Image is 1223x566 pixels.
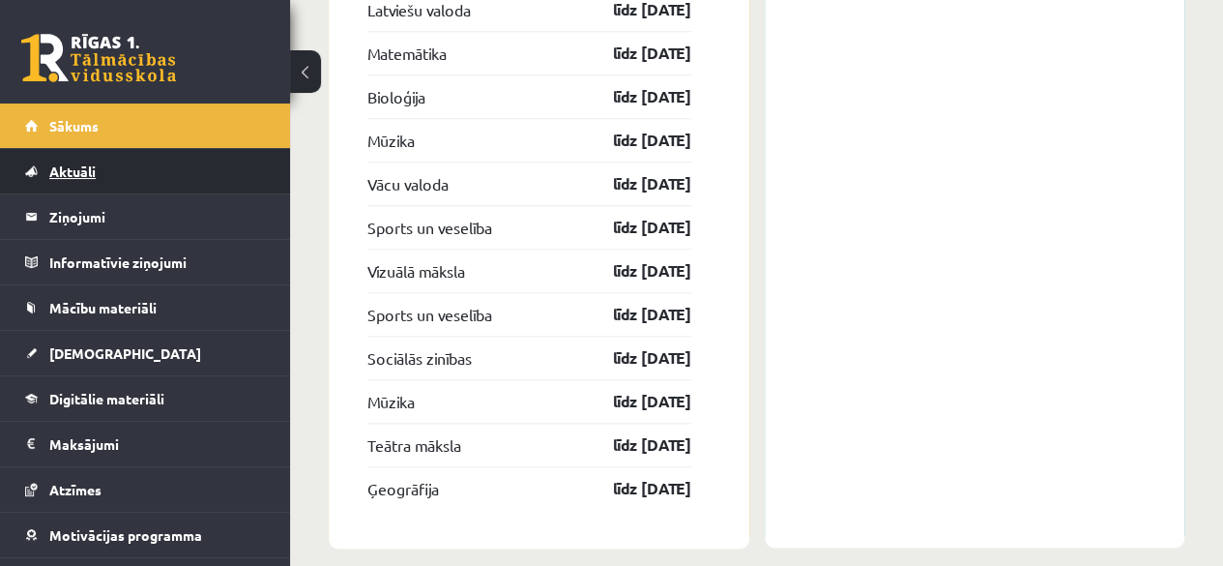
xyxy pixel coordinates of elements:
a: Digitālie materiāli [25,376,266,421]
span: Sākums [49,117,99,134]
span: [DEMOGRAPHIC_DATA] [49,344,201,362]
a: līdz [DATE] [579,42,691,65]
a: Sociālās zinības [367,346,472,370]
a: Rīgas 1. Tālmācības vidusskola [21,34,176,82]
legend: Ziņojumi [49,194,266,239]
a: Mācību materiāli [25,285,266,330]
a: līdz [DATE] [579,303,691,326]
a: Vācu valoda [367,172,449,195]
a: līdz [DATE] [579,477,691,500]
a: līdz [DATE] [579,216,691,239]
a: Matemātika [367,42,447,65]
a: līdz [DATE] [579,346,691,370]
span: Aktuāli [49,163,96,180]
legend: Informatīvie ziņojumi [49,240,266,284]
a: līdz [DATE] [579,433,691,457]
a: Sports un veselība [367,216,492,239]
span: Mācību materiāli [49,299,157,316]
a: Ziņojumi [25,194,266,239]
a: līdz [DATE] [579,85,691,108]
a: Mūzika [367,129,415,152]
a: Informatīvie ziņojumi [25,240,266,284]
a: līdz [DATE] [579,172,691,195]
a: Teātra māksla [367,433,461,457]
legend: Maksājumi [49,422,266,466]
a: Sports un veselība [367,303,492,326]
a: Ģeogrāfija [367,477,439,500]
a: Mūzika [367,390,415,413]
span: Digitālie materiāli [49,390,164,407]
a: Aktuāli [25,149,266,194]
a: līdz [DATE] [579,129,691,152]
a: Motivācijas programma [25,513,266,557]
a: Bioloģija [367,85,425,108]
a: līdz [DATE] [579,259,691,283]
span: Atzīmes [49,481,102,498]
a: Sākums [25,104,266,148]
a: Vizuālā māksla [367,259,465,283]
a: Atzīmes [25,467,266,512]
a: [DEMOGRAPHIC_DATA] [25,331,266,375]
span: Motivācijas programma [49,526,202,544]
a: līdz [DATE] [579,390,691,413]
a: Maksājumi [25,422,266,466]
